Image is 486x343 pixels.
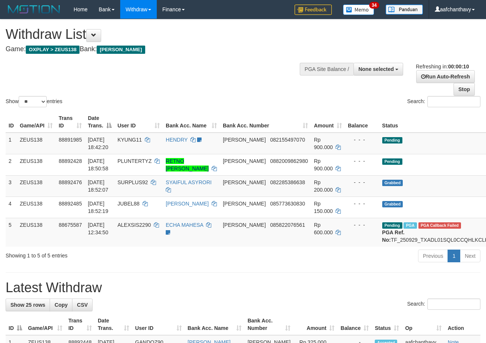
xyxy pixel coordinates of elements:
a: SYAIFUL ASYRORI [166,179,212,185]
div: - - - [348,221,376,229]
span: 88892485 [59,201,82,207]
td: 3 [6,175,17,197]
a: HENDRY [166,137,188,143]
span: [DATE] 12:34:50 [88,222,108,235]
a: ECHA MAHESA [166,222,203,228]
div: Showing 1 to 5 of 5 entries [6,249,197,259]
span: Copy [54,302,68,308]
h1: Withdraw List [6,27,317,42]
span: PGA Error [418,222,461,229]
th: Op: activate to sort column ascending [402,314,445,335]
span: Grabbed [382,180,403,186]
th: Game/API: activate to sort column ascending [17,111,56,133]
span: Rp 900.000 [314,158,333,171]
th: Trans ID: activate to sort column ascending [56,111,85,133]
td: 2 [6,154,17,175]
th: User ID: activate to sort column ascending [115,111,163,133]
span: JUBEL88 [118,201,140,207]
div: PGA Site Balance / [300,63,353,75]
td: ZEUS138 [17,175,56,197]
span: ALEXSIS2290 [118,222,151,228]
th: Bank Acc. Number: activate to sort column ascending [244,314,293,335]
th: User ID: activate to sort column ascending [132,314,185,335]
span: Copy 082285386638 to clipboard [270,179,305,185]
th: Bank Acc. Name: activate to sort column ascending [185,314,245,335]
select: Showentries [19,96,47,107]
div: - - - [348,200,376,207]
span: Copy 085822076561 to clipboard [270,222,305,228]
a: [PERSON_NAME] [166,201,209,207]
span: Rp 600.000 [314,222,333,235]
button: None selected [353,63,403,75]
span: [DATE] 18:52:19 [88,201,108,214]
span: Copy 085773630830 to clipboard [270,201,305,207]
span: None selected [358,66,394,72]
label: Show entries [6,96,62,107]
span: SURPLUS92 [118,179,148,185]
span: [PERSON_NAME] [223,179,266,185]
img: Button%20Memo.svg [343,4,374,15]
td: ZEUS138 [17,133,56,154]
td: 5 [6,218,17,247]
a: Next [460,250,480,262]
th: Balance [345,111,379,133]
td: ZEUS138 [17,154,56,175]
td: 1 [6,133,17,154]
span: [PERSON_NAME] [223,222,266,228]
h4: Game: Bank: [6,46,317,53]
h1: Latest Withdraw [6,280,480,295]
td: ZEUS138 [17,197,56,218]
span: [PERSON_NAME] [97,46,145,54]
img: MOTION_logo.png [6,4,62,15]
span: [DATE] 18:42:20 [88,137,108,150]
span: [DATE] 18:52:07 [88,179,108,193]
img: Feedback.jpg [295,4,332,15]
span: [DATE] 18:50:58 [88,158,108,171]
span: Refreshing in: [416,64,469,69]
span: Show 25 rows [10,302,45,308]
label: Search: [407,96,480,107]
a: 1 [448,250,460,262]
a: Stop [454,83,475,96]
td: ZEUS138 [17,218,56,247]
span: Rp 200.000 [314,179,333,193]
th: ID: activate to sort column descending [6,314,25,335]
span: [PERSON_NAME] [223,158,266,164]
span: Pending [382,158,402,165]
th: Bank Acc. Name: activate to sort column ascending [163,111,220,133]
a: RETNO [PERSON_NAME] [166,158,209,171]
span: 34 [369,2,379,9]
th: Date Trans.: activate to sort column descending [85,111,114,133]
span: Copy 0882009862980 to clipboard [270,158,308,164]
span: 88892428 [59,158,82,164]
span: Copy 082155497070 to clipboard [270,137,305,143]
div: - - - [348,179,376,186]
th: Bank Acc. Number: activate to sort column ascending [220,111,311,133]
span: 88675587 [59,222,82,228]
div: - - - [348,136,376,143]
th: Action [445,314,480,335]
span: Pending [382,222,402,229]
th: ID [6,111,17,133]
div: - - - [348,157,376,165]
span: 88892476 [59,179,82,185]
span: Marked by aafpengsreynich [404,222,417,229]
span: [PERSON_NAME] [223,201,266,207]
span: PLUNTERTYZ [118,158,152,164]
span: Rp 150.000 [314,201,333,214]
b: PGA Ref. No: [382,229,405,243]
span: CSV [77,302,88,308]
td: 4 [6,197,17,218]
a: Show 25 rows [6,299,50,311]
th: Date Trans.: activate to sort column ascending [95,314,132,335]
strong: 00:00:10 [448,64,469,69]
span: KYUNG11 [118,137,142,143]
label: Search: [407,299,480,310]
a: Copy [50,299,72,311]
th: Status: activate to sort column ascending [372,314,402,335]
img: panduan.png [386,4,423,15]
th: Amount: activate to sort column ascending [293,314,337,335]
span: Pending [382,137,402,143]
th: Balance: activate to sort column ascending [337,314,372,335]
span: [PERSON_NAME] [223,137,266,143]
